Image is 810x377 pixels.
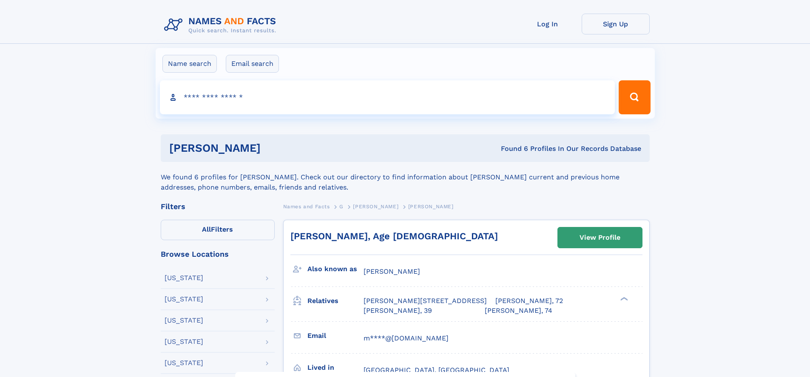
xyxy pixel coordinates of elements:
[290,231,498,241] a: [PERSON_NAME], Age [DEMOGRAPHIC_DATA]
[226,55,279,73] label: Email search
[169,143,381,153] h1: [PERSON_NAME]
[202,225,211,233] span: All
[165,317,203,324] div: [US_STATE]
[307,329,364,343] h3: Email
[165,296,203,303] div: [US_STATE]
[307,294,364,308] h3: Relatives
[364,267,420,275] span: [PERSON_NAME]
[618,296,628,302] div: ❯
[307,262,364,276] h3: Also known as
[619,80,650,114] button: Search Button
[580,228,620,247] div: View Profile
[558,227,642,248] a: View Profile
[353,204,398,210] span: [PERSON_NAME]
[161,250,275,258] div: Browse Locations
[165,360,203,366] div: [US_STATE]
[514,14,582,34] a: Log In
[165,338,203,345] div: [US_STATE]
[364,296,487,306] a: [PERSON_NAME][STREET_ADDRESS]
[161,162,650,193] div: We found 6 profiles for [PERSON_NAME]. Check out our directory to find information about [PERSON_...
[162,55,217,73] label: Name search
[495,296,563,306] a: [PERSON_NAME], 72
[160,80,615,114] input: search input
[307,360,364,375] h3: Lived in
[364,366,509,374] span: [GEOGRAPHIC_DATA], [GEOGRAPHIC_DATA]
[381,144,641,153] div: Found 6 Profiles In Our Records Database
[165,275,203,281] div: [US_STATE]
[283,201,330,212] a: Names and Facts
[161,14,283,37] img: Logo Names and Facts
[408,204,454,210] span: [PERSON_NAME]
[364,306,432,315] a: [PERSON_NAME], 39
[161,220,275,240] label: Filters
[161,203,275,210] div: Filters
[485,306,552,315] a: [PERSON_NAME], 74
[353,201,398,212] a: [PERSON_NAME]
[582,14,650,34] a: Sign Up
[339,204,344,210] span: G
[339,201,344,212] a: G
